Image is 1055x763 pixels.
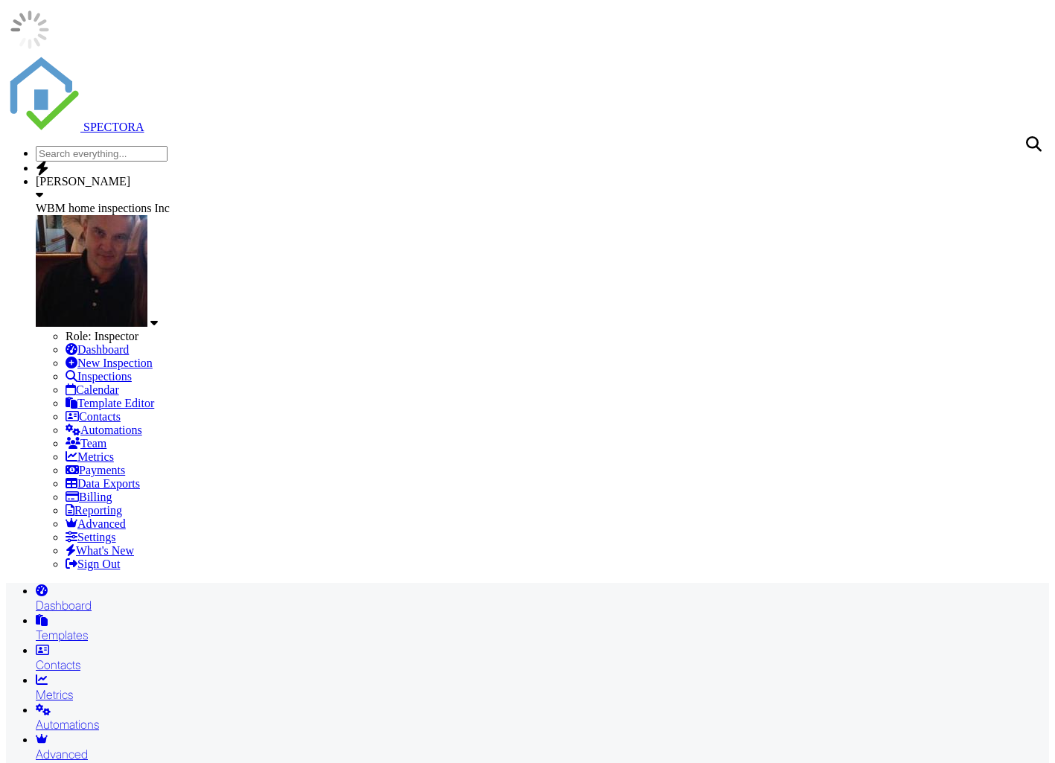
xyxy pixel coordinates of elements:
a: Sign Out [66,558,120,570]
div: Dashboard [36,598,1049,613]
a: Reporting [66,504,122,517]
a: Contacts [66,410,121,423]
a: Template Editor [66,397,154,409]
a: Data Exports [66,477,140,490]
a: SPECTORA [6,121,144,133]
a: What's New [66,544,134,557]
div: Advanced [36,747,1049,762]
div: WBM home inspections Inc [36,202,1049,215]
span: Role: Inspector [66,330,138,342]
a: Team [66,437,106,450]
a: Automations (Basic) [36,702,1049,732]
div: Automations [36,717,1049,732]
a: Inspections [66,370,132,383]
div: Metrics [36,687,1049,702]
a: Advanced [66,517,126,530]
a: Dashboard [36,583,1049,613]
a: New Inspection [66,357,153,369]
a: Dashboard [66,343,129,356]
a: Billing [66,491,112,503]
span: SPECTORA [83,121,144,133]
a: Payments [66,464,125,476]
img: loading-93afd81d04378562ca97960a6d0abf470c8f8241ccf6a1b4da771bf876922d1b.gif [6,6,54,54]
a: Templates [36,613,1049,642]
img: wojtek_pic.jpg [36,215,147,327]
a: Settings [66,531,116,543]
div: [PERSON_NAME] [36,175,1049,188]
a: Metrics [66,450,114,463]
a: Contacts [36,642,1049,672]
img: The Best Home Inspection Software - Spectora [6,57,80,131]
input: Search everything... [36,146,168,162]
a: Metrics [36,672,1049,702]
a: Advanced [36,732,1049,762]
a: Automations [66,424,142,436]
div: Contacts [36,657,1049,672]
div: Templates [36,628,1049,642]
a: Calendar [66,383,119,396]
